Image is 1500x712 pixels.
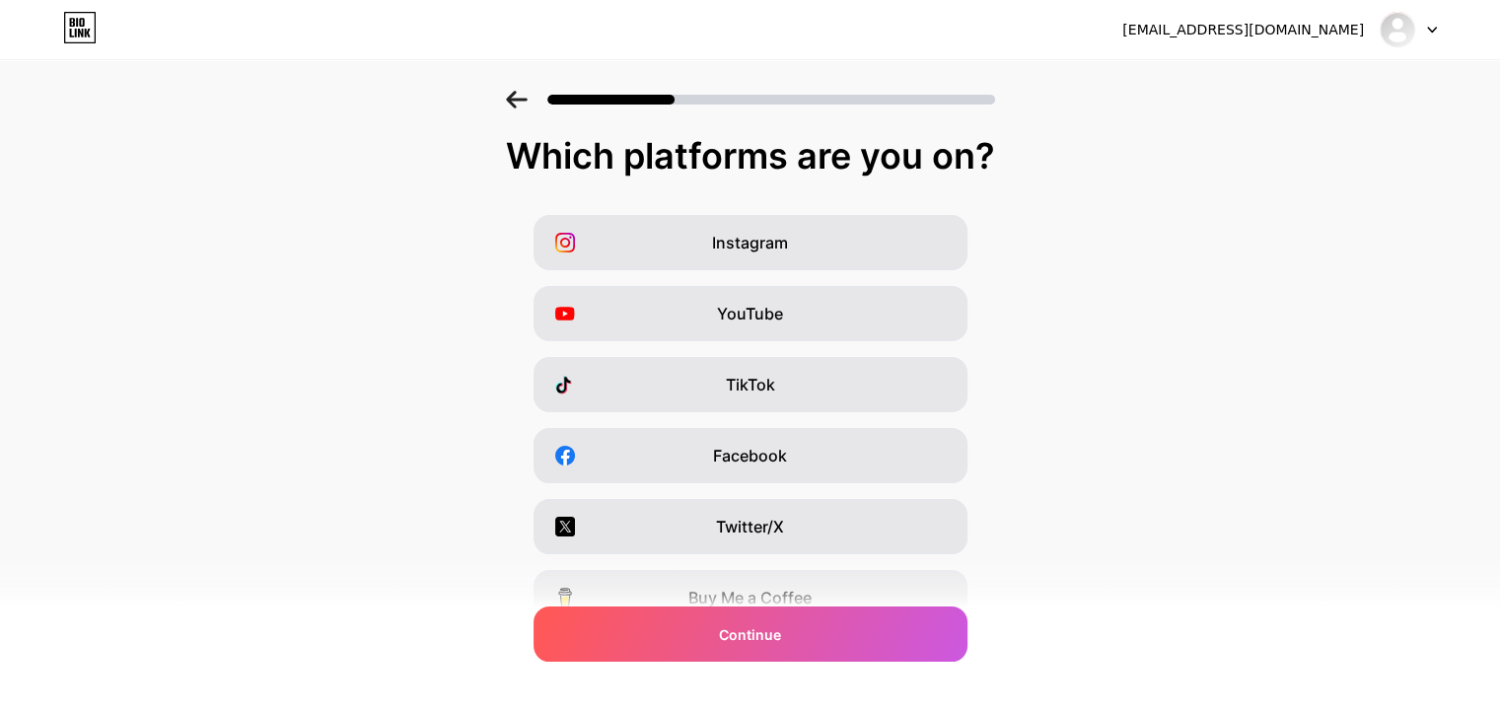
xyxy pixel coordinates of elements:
[726,373,775,396] span: TikTok
[716,515,784,538] span: Twitter/X
[1122,20,1364,40] div: [EMAIL_ADDRESS][DOMAIN_NAME]
[1379,11,1416,48] img: Pépin GOUDOU
[714,657,786,680] span: Snapchat
[688,586,812,609] span: Buy Me a Coffee
[712,231,788,254] span: Instagram
[719,624,781,645] span: Continue
[717,302,783,325] span: YouTube
[20,136,1480,176] div: Which platforms are you on?
[713,444,787,467] span: Facebook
